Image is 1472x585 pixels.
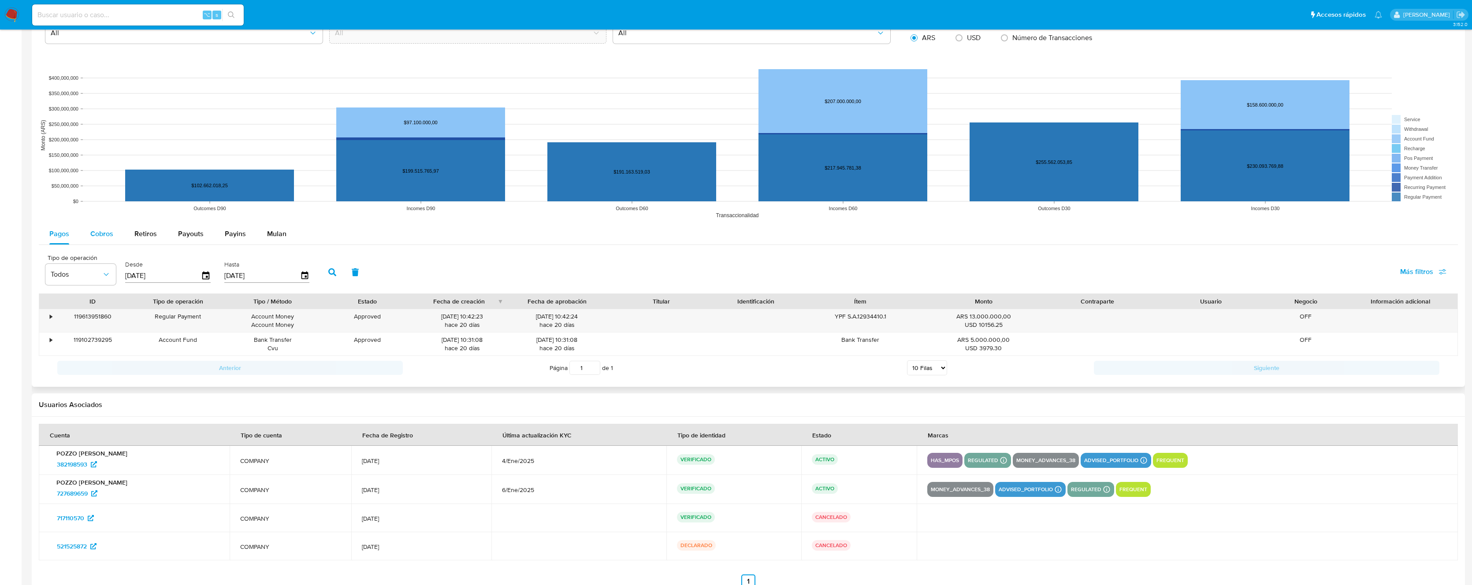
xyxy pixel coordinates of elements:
[222,9,240,21] button: search-icon
[32,9,244,21] input: Buscar usuario o caso...
[1453,21,1468,28] span: 3.152.0
[1403,11,1453,19] p: federico.luaces@mercadolibre.com
[1316,10,1366,19] span: Accesos rápidos
[1375,11,1382,19] a: Notificaciones
[216,11,218,19] span: s
[39,400,1458,409] h2: Usuarios Asociados
[204,11,210,19] span: ⌥
[1456,10,1465,19] a: Salir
